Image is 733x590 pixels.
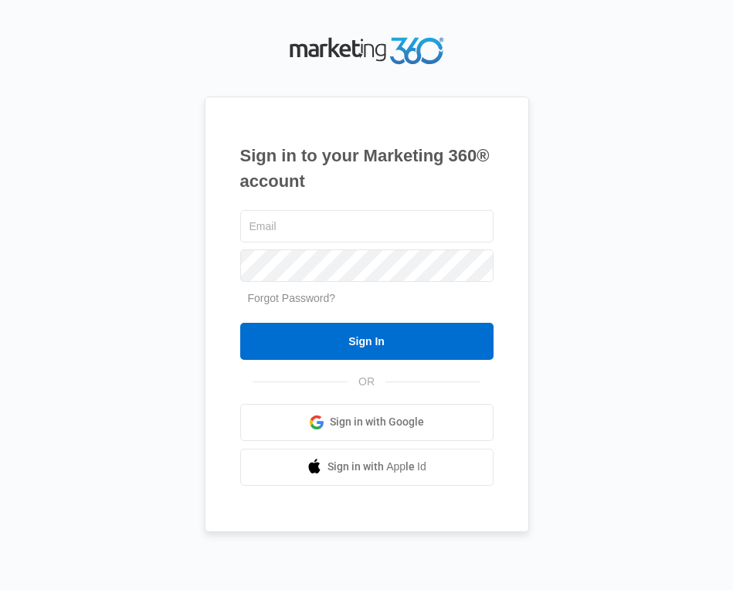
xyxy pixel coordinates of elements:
a: Sign in with Google [240,404,494,441]
span: Sign in with Google [330,414,424,430]
input: Email [240,210,494,242]
h1: Sign in to your Marketing 360® account [240,143,494,194]
input: Sign In [240,323,494,360]
span: Sign in with Apple Id [327,459,426,475]
a: Forgot Password? [248,292,336,304]
span: OR [348,374,385,390]
a: Sign in with Apple Id [240,449,494,486]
